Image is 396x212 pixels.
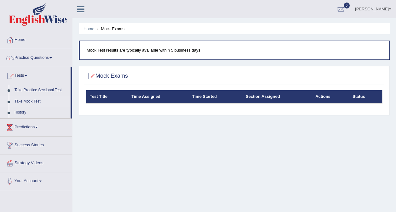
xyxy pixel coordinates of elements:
[83,26,95,31] a: Home
[0,137,72,152] a: Success Stories
[0,67,71,83] a: Tests
[189,90,242,103] th: Time Started
[0,154,72,170] a: Strategy Videos
[128,90,189,103] th: Time Assigned
[349,90,382,103] th: Status
[95,26,124,32] li: Mock Exams
[242,90,312,103] th: Section Assigned
[12,107,71,118] a: History
[312,90,349,103] th: Actions
[0,31,72,47] a: Home
[86,90,128,103] th: Test Title
[86,71,128,81] h2: Mock Exams
[344,3,350,8] span: 0
[12,96,71,107] a: Take Mock Test
[0,172,72,188] a: Your Account
[87,47,383,53] p: Mock Test results are typically available within 5 business days.
[0,49,72,65] a: Practice Questions
[12,85,71,96] a: Take Practice Sectional Test
[0,119,72,134] a: Predictions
